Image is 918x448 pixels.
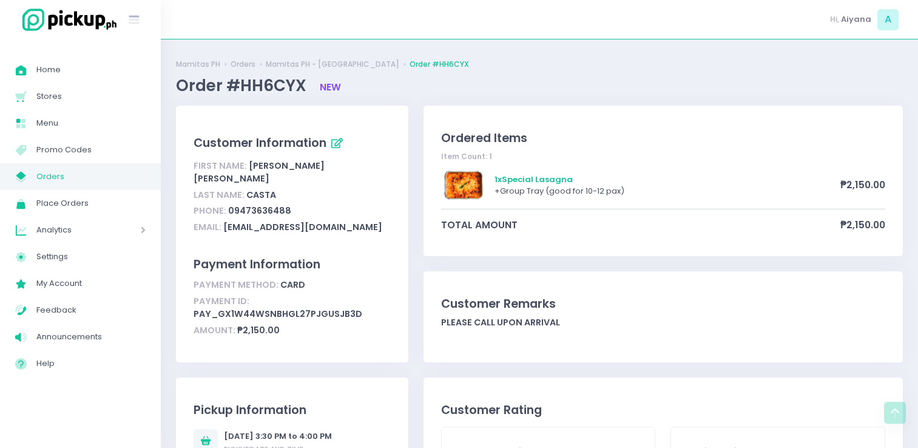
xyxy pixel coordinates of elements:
[176,59,220,70] a: Mamitas PH
[36,89,146,104] span: Stores
[194,279,278,291] span: Payment Method:
[194,158,390,187] div: [PERSON_NAME] [PERSON_NAME]
[194,295,249,307] span: Payment ID:
[194,203,390,220] div: 09473636488
[36,62,146,78] span: Home
[36,169,146,185] span: Orders
[231,59,255,70] a: Orders
[194,324,235,336] span: Amount:
[194,205,226,217] span: Phone:
[194,187,390,203] div: Casta
[441,218,840,232] span: total amount
[441,316,885,329] div: Please call upon arrival
[224,430,332,443] div: [DATE] 3:30 PM to 4:00 PM
[320,81,341,93] span: new
[441,401,885,419] div: Customer Rating
[441,129,885,147] div: Ordered Items
[441,295,885,313] div: Customer Remarks
[194,160,247,172] span: First Name:
[15,7,118,33] img: logo
[36,195,146,211] span: Place Orders
[176,75,310,97] span: Order #HH6CYX
[841,13,871,25] span: Aiyana
[266,59,399,70] a: Mamitas PH - [GEOGRAPHIC_DATA]
[36,356,146,372] span: Help
[36,329,146,345] span: Announcements
[194,277,390,293] div: card
[194,322,390,339] div: ₱2,150.00
[36,276,146,291] span: My Account
[36,302,146,318] span: Feedback
[194,221,221,233] span: Email:
[830,13,839,25] span: Hi,
[36,222,106,238] span: Analytics
[36,249,146,265] span: Settings
[36,115,146,131] span: Menu
[194,220,390,236] div: [EMAIL_ADDRESS][DOMAIN_NAME]
[36,142,146,158] span: Promo Codes
[441,151,885,162] div: Item Count: 1
[877,9,899,30] span: A
[840,218,885,232] span: ₱2,150.00
[194,401,390,419] div: Pickup Information
[194,293,390,322] div: pay_gx1W44WSnBhGL27pjgUSJb3D
[410,59,469,70] a: Order #HH6CYX
[194,189,245,201] span: Last Name:
[194,134,390,154] div: Customer Information
[194,256,390,273] div: Payment Information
